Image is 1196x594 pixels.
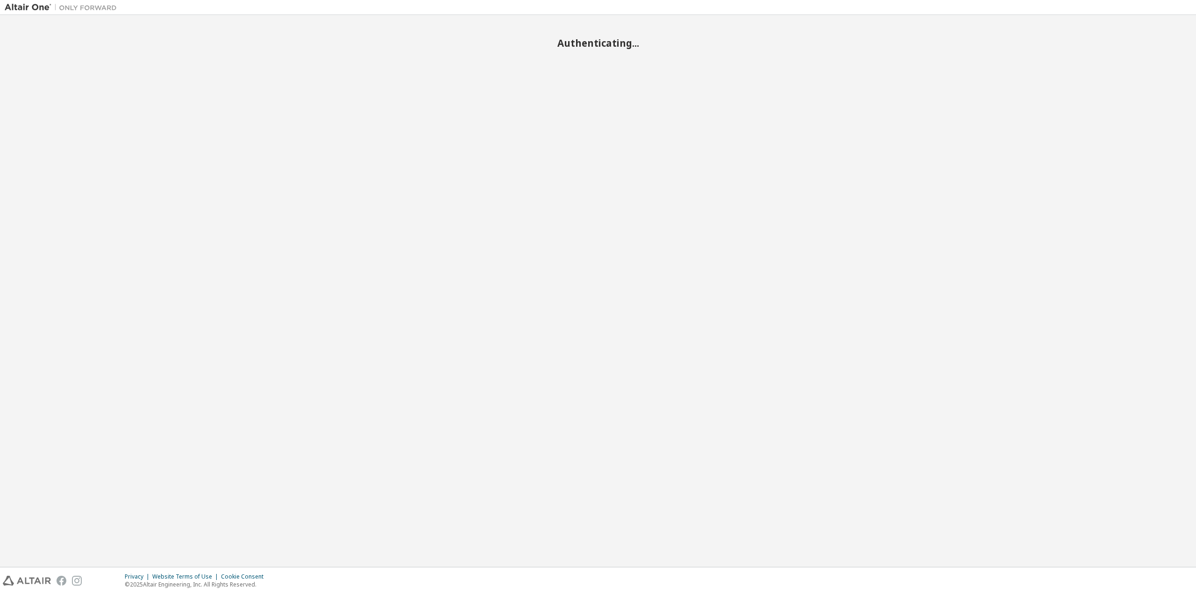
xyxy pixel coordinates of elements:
img: facebook.svg [57,576,66,586]
img: altair_logo.svg [3,576,51,586]
h2: Authenticating... [5,37,1191,49]
img: instagram.svg [72,576,82,586]
div: Website Terms of Use [152,573,221,580]
div: Cookie Consent [221,573,269,580]
img: Altair One [5,3,121,12]
div: Privacy [125,573,152,580]
p: © 2025 Altair Engineering, Inc. All Rights Reserved. [125,580,269,588]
